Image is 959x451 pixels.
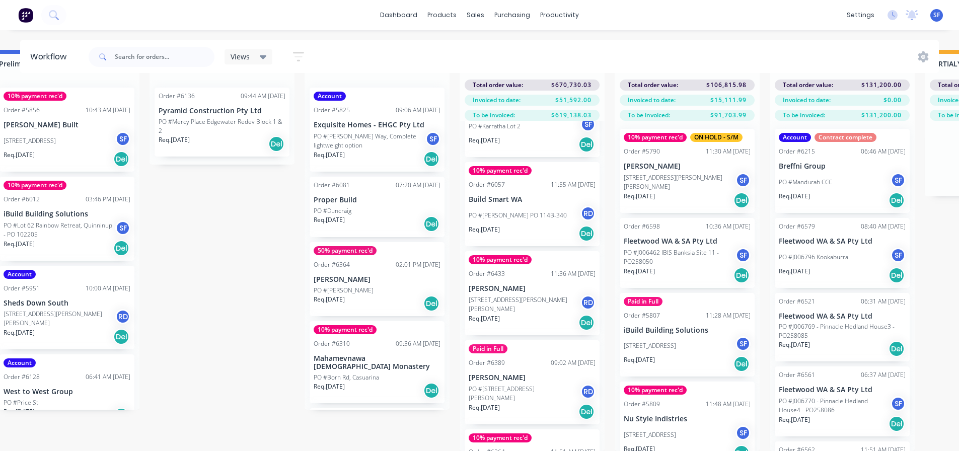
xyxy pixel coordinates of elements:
[86,195,130,204] div: 03:46 PM [DATE]
[783,96,831,105] span: Invoiced to date:
[624,415,751,423] p: Nu Style Indistries
[779,147,815,156] div: Order #6215
[314,246,377,255] div: 50% payment rec'd
[779,237,906,246] p: Fleetwood WA & SA Pty Ltd
[115,131,130,146] div: SF
[469,344,507,353] div: Paid in Full
[779,253,848,262] p: PO #J006796 Kookaburra
[706,81,747,90] span: $106,815.98
[620,293,755,377] div: Paid in FullOrder #580711:28 AM [DATE]iBuild Building Solutions[STREET_ADDRESS]SFReq.[DATE]Del
[113,151,129,167] div: Del
[469,433,532,442] div: 10% payment rec'd
[735,425,751,440] div: SF
[551,269,596,278] div: 11:36 AM [DATE]
[4,372,40,382] div: Order #6128
[425,131,440,146] div: SF
[779,222,815,231] div: Order #6579
[779,267,810,276] p: Req. [DATE]
[465,340,600,424] div: Paid in FullOrder #638909:02 AM [DATE][PERSON_NAME]PO #[STREET_ADDRESS][PERSON_NAME]RDReq.[DATE]Del
[159,92,195,101] div: Order #6136
[580,384,596,399] div: RD
[18,8,33,23] img: Factory
[4,284,40,293] div: Order #5951
[933,11,940,20] span: SF
[779,162,906,171] p: Breffni Group
[465,162,600,246] div: 10% payment rec'dOrder #605711:55 AM [DATE]Build Smart WAPO #[PERSON_NAME] PO 114B-340RDReq.[DATE...
[4,398,38,407] p: PO #Price St
[4,240,35,249] p: Req. [DATE]
[314,215,345,224] p: Req. [DATE]
[775,293,910,362] div: Order #652106:31 AM [DATE]Fleetwood WA & SA Pty LtdPO #J006769 - Pinnacle Hedland House3 - PO2580...
[469,136,500,145] p: Req. [DATE]
[159,107,285,115] p: Pyramid Construction Pty Ltd
[159,117,285,135] p: PO #Mercy Place Edgewater Redev Block 1 & 2
[891,173,906,188] div: SF
[624,237,751,246] p: Fleetwood WA & SA Pty Ltd
[241,92,285,101] div: 09:44 AM [DATE]
[555,96,592,105] span: $51,592.00
[624,355,655,364] p: Req. [DATE]
[861,111,902,120] span: $131,200.00
[628,81,678,90] span: Total order value:
[842,8,879,23] div: settings
[710,111,747,120] span: $91,703.99
[578,136,595,153] div: Del
[624,173,735,191] p: [STREET_ADDRESS][PERSON_NAME][PERSON_NAME]
[310,321,445,404] div: 10% payment rec'dOrder #631009:36 AM [DATE]Mahamevnawa [DEMOGRAPHIC_DATA] MonasteryPO #Born Rd, C...
[314,260,350,269] div: Order #6364
[4,270,36,279] div: Account
[314,325,377,334] div: 10% payment rec'd
[706,222,751,231] div: 10:36 AM [DATE]
[889,267,905,283] div: Del
[231,51,250,62] span: Views
[624,267,655,276] p: Req. [DATE]
[628,96,676,105] span: Invoiced to date:
[535,8,584,23] div: productivity
[469,358,505,367] div: Order #6389
[733,192,750,208] div: Del
[268,136,284,152] div: Del
[779,415,810,424] p: Req. [DATE]
[891,396,906,411] div: SF
[310,242,445,316] div: 50% payment rec'dOrder #636402:01 PM [DATE][PERSON_NAME]PO #[PERSON_NAME]Req.[DATE]Del
[624,248,735,266] p: PO #J006462 IBIS Banksia Site 11 - PO258050
[624,326,751,335] p: iBuild Building Solutions
[861,297,906,306] div: 06:31 AM [DATE]
[314,295,345,304] p: Req. [DATE]
[314,286,374,295] p: PO #[PERSON_NAME]
[706,311,751,320] div: 11:28 AM [DATE]
[624,430,676,439] p: [STREET_ADDRESS]
[551,358,596,367] div: 09:02 AM [DATE]
[889,416,905,432] div: Del
[4,328,35,337] p: Req. [DATE]
[4,92,66,101] div: 10% payment rec'd
[4,106,40,115] div: Order #5856
[469,403,500,412] p: Req. [DATE]
[624,311,660,320] div: Order #5807
[423,383,439,399] div: Del
[779,370,815,380] div: Order #6561
[4,299,130,308] p: Sheds Down South
[551,111,592,120] span: $619,138.03
[423,295,439,312] div: Del
[733,267,750,283] div: Del
[159,135,190,144] p: Req. [DATE]
[314,206,351,215] p: PO #Duncraig
[473,96,521,105] span: Invoiced to date:
[624,297,662,306] div: Paid in Full
[314,151,345,160] p: Req. [DATE]
[4,388,130,396] p: West to West Group
[4,221,115,239] p: PO #Lot 62 Rainbow Retreat, Quinninup - PO 102205
[469,225,500,234] p: Req. [DATE]
[710,96,747,105] span: $15,111.99
[861,81,902,90] span: $131,200.00
[4,195,40,204] div: Order #6012
[779,178,832,187] p: PO #Mandurah CCC
[465,251,600,335] div: 10% payment rec'dOrder #643311:36 AM [DATE][PERSON_NAME][STREET_ADDRESS][PERSON_NAME][PERSON_NAME...
[469,255,532,264] div: 10% payment rec'd
[4,210,130,218] p: iBuild Building Solutions
[735,173,751,188] div: SF
[375,8,422,23] a: dashboard
[775,129,910,213] div: AccountContract completeOrder #621506:46 AM [DATE]Breffni GroupPO #Mandurah CCCSFReq.[DATE]Del
[469,373,596,382] p: [PERSON_NAME]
